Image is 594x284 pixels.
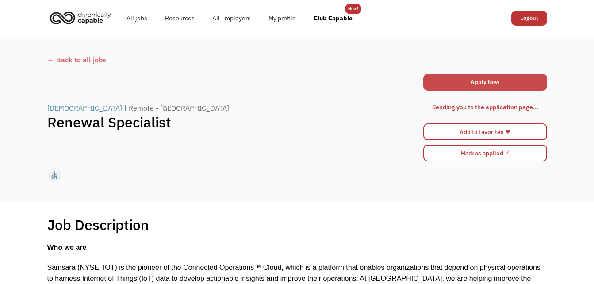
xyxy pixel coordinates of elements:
a: Resources [156,4,203,32]
a: All jobs [118,4,156,32]
a: Apply Now [423,74,547,91]
a: ← Back to all jobs [47,54,547,65]
a: [DEMOGRAPHIC_DATA]|Remote - [GEOGRAPHIC_DATA] [47,103,231,113]
div: | [124,103,126,113]
div: accessible [50,169,59,182]
a: Club Capable [305,4,361,32]
a: home [47,8,118,27]
div: [DEMOGRAPHIC_DATA] [47,103,122,113]
div: Apply Form success [423,93,547,121]
div: New! [348,4,358,14]
form: Mark as applied form [423,142,547,164]
div: Remote - [GEOGRAPHIC_DATA] [129,103,229,113]
input: Mark as applied ✓ [423,145,547,161]
h1: Job Description [47,216,149,234]
a: All Employers [203,4,260,32]
div: Sending you to the application page... [432,102,538,112]
img: Chronically Capable logo [47,8,114,27]
a: Logout [511,11,547,26]
strong: Who we are [47,244,87,251]
a: Add to favorites ❤ [423,123,547,140]
h1: Renewal Specialist [47,113,422,131]
a: My profile [260,4,305,32]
